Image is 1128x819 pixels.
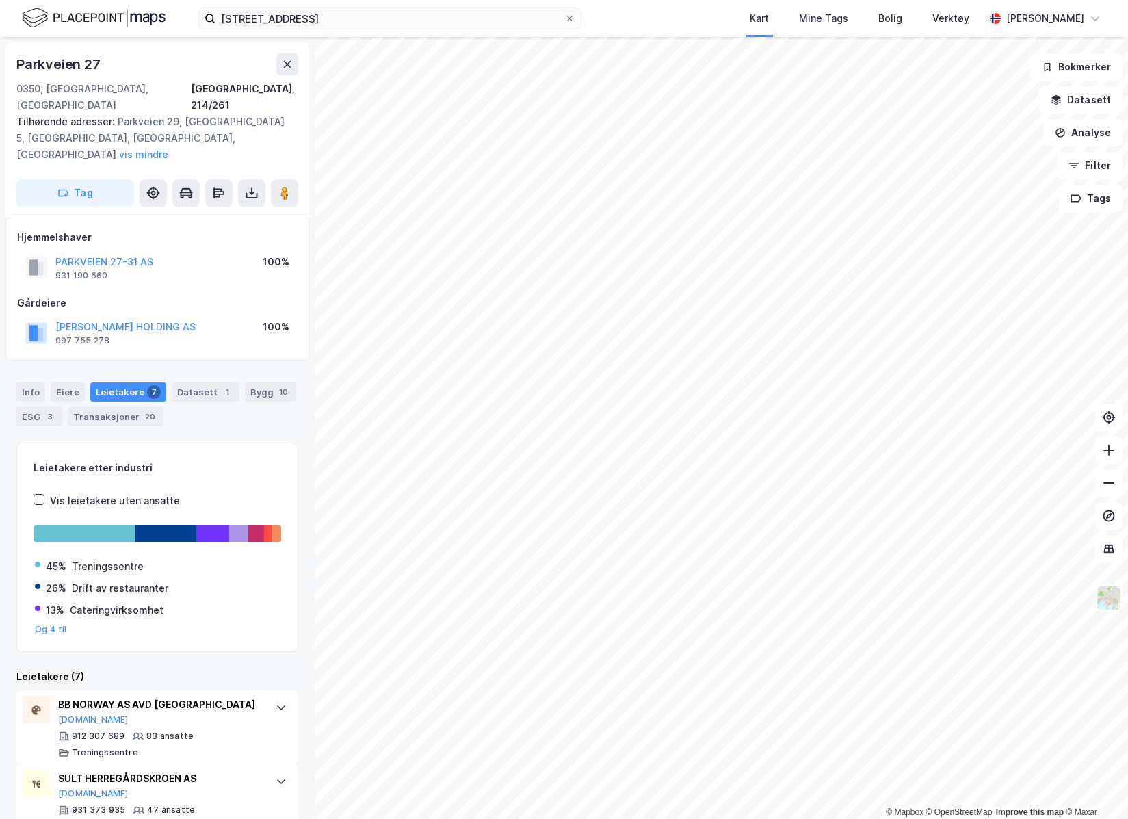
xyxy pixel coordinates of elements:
[17,229,298,246] div: Hjemmelshaver
[1096,585,1122,611] img: Z
[172,382,239,402] div: Datasett
[878,10,902,27] div: Bolig
[72,558,144,575] div: Treningssentre
[16,116,118,127] span: Tilhørende adresser:
[147,385,161,399] div: 7
[55,270,107,281] div: 931 190 660
[263,254,289,270] div: 100%
[220,385,234,399] div: 1
[72,805,125,816] div: 931 373 935
[147,805,195,816] div: 47 ansatte
[16,668,298,685] div: Leietakere (7)
[58,697,262,713] div: BB NORWAY AS AVD [GEOGRAPHIC_DATA]
[245,382,296,402] div: Bygg
[1059,185,1123,212] button: Tags
[16,53,103,75] div: Parkveien 27
[191,81,298,114] div: [GEOGRAPHIC_DATA], 214/261
[926,807,993,817] a: OpenStreetMap
[799,10,848,27] div: Mine Tags
[1043,119,1123,146] button: Analyse
[750,10,769,27] div: Kart
[886,807,923,817] a: Mapbox
[58,788,129,799] button: [DOMAIN_NAME]
[16,407,62,426] div: ESG
[43,410,57,424] div: 3
[16,179,134,207] button: Tag
[263,319,289,335] div: 100%
[72,731,124,742] div: 912 307 689
[51,382,85,402] div: Eiere
[1057,152,1123,179] button: Filter
[46,602,64,619] div: 13%
[16,114,287,163] div: Parkveien 29, [GEOGRAPHIC_DATA] 5, [GEOGRAPHIC_DATA], [GEOGRAPHIC_DATA], [GEOGRAPHIC_DATA]
[16,382,45,402] div: Info
[932,10,969,27] div: Verktøy
[72,580,168,597] div: Drift av restauranter
[16,81,191,114] div: 0350, [GEOGRAPHIC_DATA], [GEOGRAPHIC_DATA]
[142,410,158,424] div: 20
[1006,10,1084,27] div: [PERSON_NAME]
[276,385,291,399] div: 10
[50,493,180,509] div: Vis leietakere uten ansatte
[1030,53,1123,81] button: Bokmerker
[46,558,66,575] div: 45%
[46,580,66,597] div: 26%
[1060,753,1128,819] iframe: Chat Widget
[146,731,194,742] div: 83 ansatte
[17,295,298,311] div: Gårdeiere
[58,714,129,725] button: [DOMAIN_NAME]
[35,624,67,635] button: Og 4 til
[22,6,166,30] img: logo.f888ab2527a4732fd821a326f86c7f29.svg
[1039,86,1123,114] button: Datasett
[58,770,262,787] div: SULT HERREGÅRDSKROEN AS
[55,335,109,346] div: 997 755 278
[90,382,166,402] div: Leietakere
[1060,753,1128,819] div: Kontrollprogram for chat
[215,8,564,29] input: Søk på adresse, matrikkel, gårdeiere, leietakere eller personer
[72,747,138,758] div: Treningssentre
[996,807,1064,817] a: Improve this map
[70,602,163,619] div: Cateringvirksomhet
[34,460,281,476] div: Leietakere etter industri
[68,407,163,426] div: Transaksjoner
